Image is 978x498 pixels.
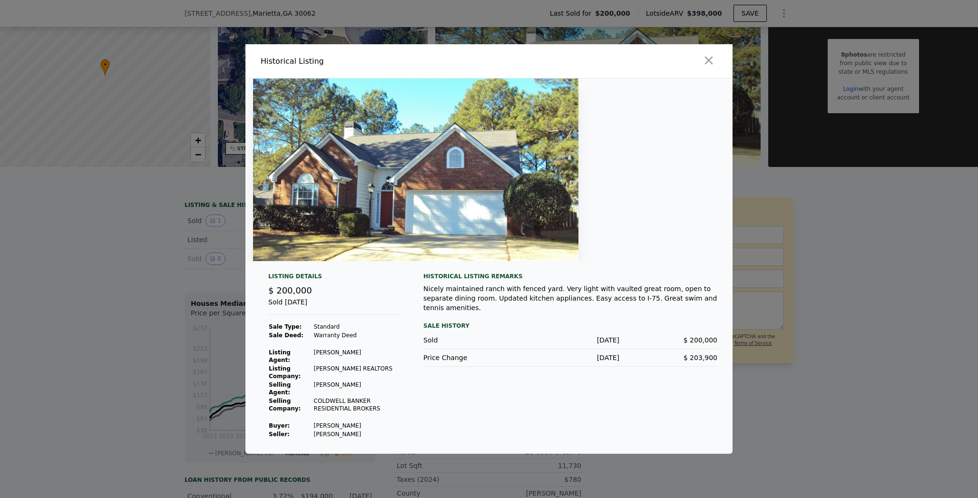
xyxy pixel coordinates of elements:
td: [PERSON_NAME] [313,381,401,397]
td: COLDWELL BANKER RESIDENTIAL BROKERS [313,397,401,413]
div: Price Change [423,353,521,362]
td: Warranty Deed [313,331,401,340]
div: Listing Details [268,273,401,284]
td: Standard [313,322,401,331]
div: Sale History [423,320,717,332]
strong: Sale Deed: [269,332,303,339]
div: Sold [423,335,521,345]
div: Nicely maintained ranch with fenced yard. Very light with vaulted great room, open to separate di... [423,284,717,312]
div: [DATE] [521,335,619,345]
div: Historical Listing [261,56,485,67]
div: Historical Listing remarks [423,273,717,280]
strong: Selling Agent: [269,381,291,396]
span: $ 200,000 [684,336,717,344]
strong: Seller : [269,431,290,438]
td: [PERSON_NAME] [313,430,401,439]
strong: Listing Company: [269,365,301,380]
td: [PERSON_NAME] REALTORS [313,364,401,381]
td: [PERSON_NAME] [313,421,401,430]
strong: Selling Company: [269,398,301,412]
img: Property Img [253,78,578,261]
span: $ 203,900 [684,354,717,361]
strong: Sale Type: [269,323,302,330]
td: [PERSON_NAME] [313,348,401,364]
strong: Buyer : [269,422,290,429]
span: $ 200,000 [268,285,312,295]
strong: Listing Agent: [269,349,291,363]
div: Sold [DATE] [268,297,401,315]
div: [DATE] [521,353,619,362]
